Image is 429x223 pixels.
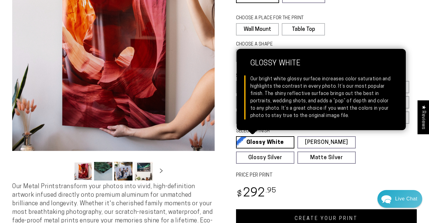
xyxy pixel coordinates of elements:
[395,190,417,208] div: Contact Us Directly
[236,73,342,79] legend: SELECT A SIZE
[282,23,325,35] label: Table Top
[237,190,242,199] span: $
[236,15,319,22] legend: CHOOSE A PLACE FOR THE PRINT
[297,152,356,164] a: Matte Silver
[236,23,279,35] label: Wall Mount
[94,162,112,181] button: Load image 2 in gallery view
[59,164,72,178] button: Slide left
[236,112,269,124] label: 20x40
[236,128,342,135] legend: SELECT A FINISH
[114,162,133,181] button: Load image 3 in gallery view
[236,136,294,148] a: Glossy White
[417,100,429,134] div: Click to open Judge.me floating reviews tab
[134,162,153,181] button: Load image 4 in gallery view
[155,164,168,178] button: Slide right
[74,162,92,181] button: Load image 1 in gallery view
[236,41,320,48] legend: CHOOSE A SHAPE
[250,60,392,75] strong: Glossy White
[236,152,294,164] a: Glossy Silver
[297,136,356,148] a: [PERSON_NAME]
[236,81,269,93] label: 5x7
[236,172,417,179] label: PRICE PER PRINT
[250,75,392,119] div: Our bright white glossy surface increases color saturation and highlights the contrast in every p...
[377,190,422,208] div: Chat widget toggle
[266,187,277,194] sup: .95
[236,188,277,199] bdi: 292
[236,96,269,108] label: 10x20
